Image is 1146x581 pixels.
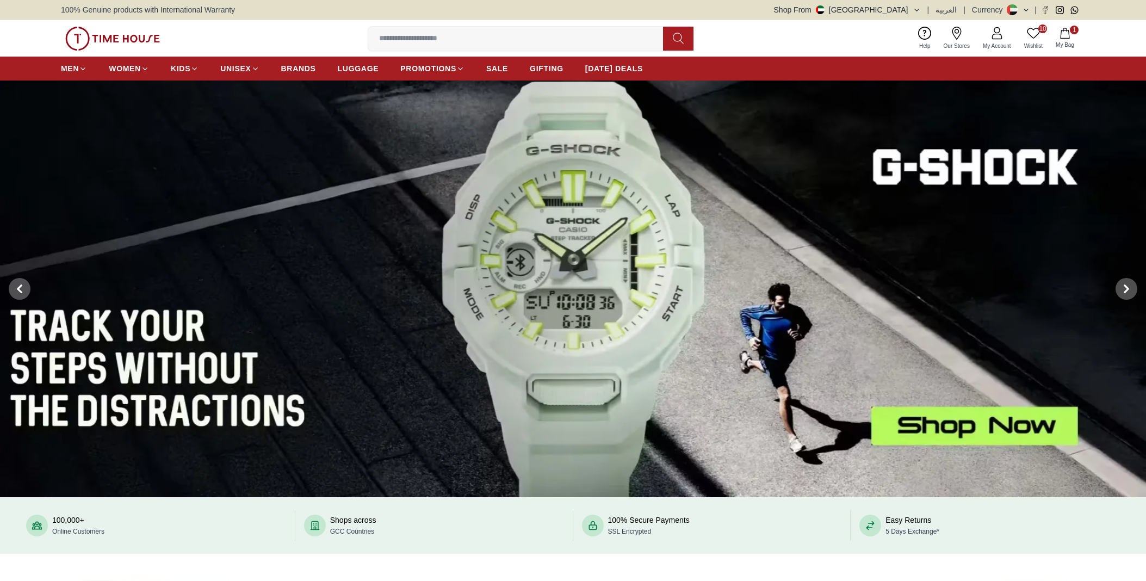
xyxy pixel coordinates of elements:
span: BRANDS [281,63,316,74]
a: Facebook [1041,6,1049,14]
span: | [963,4,965,15]
span: GCC Countries [330,528,374,535]
span: Online Customers [52,528,104,535]
span: KIDS [171,63,190,74]
a: Help [913,24,937,52]
span: 10 [1038,24,1047,33]
span: Help [915,42,935,50]
span: WOMEN [109,63,141,74]
div: 100,000+ [52,515,104,536]
a: BRANDS [281,59,316,78]
a: LUGGAGE [338,59,379,78]
span: 1 [1070,26,1079,34]
span: 5 Days Exchange* [885,528,939,535]
div: Shops across [330,515,376,536]
span: GIFTING [530,63,563,74]
span: PROMOTIONS [400,63,456,74]
span: SALE [486,63,508,74]
span: My Bag [1051,41,1079,49]
span: 100% Genuine products with International Warranty [61,4,235,15]
span: | [1035,4,1037,15]
a: KIDS [171,59,199,78]
a: SALE [486,59,508,78]
a: Whatsapp [1070,6,1079,14]
span: My Account [978,42,1015,50]
div: 100% Secure Payments [608,515,690,536]
span: LUGGAGE [338,63,379,74]
button: العربية [936,4,957,15]
div: Easy Returns [885,515,939,536]
a: [DATE] DEALS [585,59,643,78]
a: Instagram [1056,6,1064,14]
img: United Arab Emirates [816,5,825,14]
img: ... [65,27,160,51]
span: UNISEX [220,63,251,74]
a: 10Wishlist [1018,24,1049,52]
span: MEN [61,63,79,74]
span: Wishlist [1020,42,1047,50]
a: PROMOTIONS [400,59,464,78]
span: | [927,4,930,15]
button: Shop From[GEOGRAPHIC_DATA] [774,4,921,15]
span: Our Stores [939,42,974,50]
a: WOMEN [109,59,149,78]
a: MEN [61,59,87,78]
a: GIFTING [530,59,563,78]
button: 1My Bag [1049,26,1081,51]
span: SSL Encrypted [608,528,652,535]
a: UNISEX [220,59,259,78]
div: Currency [972,4,1007,15]
a: Our Stores [937,24,976,52]
span: [DATE] DEALS [585,63,643,74]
